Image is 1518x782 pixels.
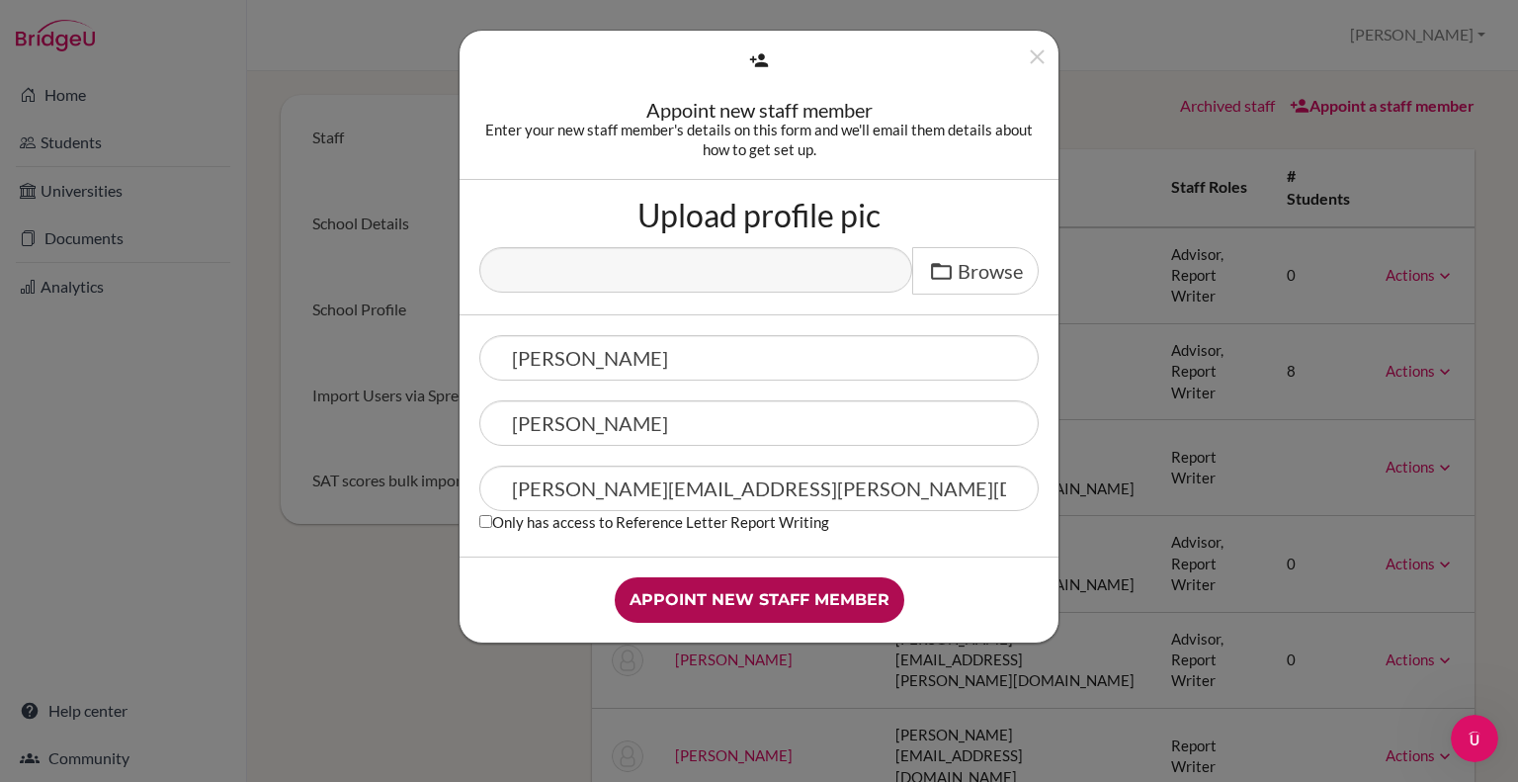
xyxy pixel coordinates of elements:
[479,515,492,528] input: Only has access to Reference Letter Report Writing
[1451,715,1498,762] iframe: Intercom live chat
[479,466,1039,511] input: Email
[479,120,1039,159] div: Enter your new staff member's details on this form and we'll email them details about how to get ...
[479,511,829,532] label: Only has access to Reference Letter Report Writing
[615,577,904,623] input: Appoint new staff member
[637,200,881,231] label: Upload profile pic
[958,259,1023,283] span: Browse
[1025,44,1050,77] button: Close
[479,100,1039,120] div: Appoint new staff member
[479,400,1039,446] input: Last name
[479,335,1039,381] input: First name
